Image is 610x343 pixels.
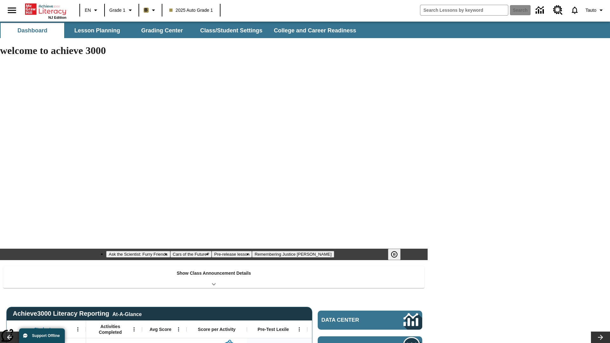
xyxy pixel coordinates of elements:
button: Slide 1 Ask the Scientist: Furry Friends [106,251,170,258]
span: Tauto [586,7,596,14]
span: Pre-Test Lexile [258,326,289,332]
div: At-A-Glance [112,310,142,317]
button: Grade: Grade 1, Select a grade [107,4,137,16]
div: Home [25,2,66,19]
button: Open Menu [295,325,304,334]
span: B [145,6,148,14]
button: Support Offline [19,328,65,343]
div: Pause [388,249,407,260]
a: Data Center [318,311,422,330]
button: Class/Student Settings [195,23,268,38]
button: Grading Center [130,23,194,38]
input: search field [420,5,508,15]
button: Open Menu [174,325,183,334]
div: Show Class Announcement Details [3,266,424,288]
span: Support Offline [32,333,60,338]
button: Language: EN, Select a language [82,4,102,16]
span: Student [34,326,51,332]
button: Open Menu [129,325,139,334]
span: Score per Activity [198,326,236,332]
button: Profile/Settings [583,4,607,16]
button: Lesson carousel, Next [591,332,610,343]
button: Slide 4 Remembering Justice O'Connor [252,251,334,258]
span: Grade 1 [109,7,125,14]
span: Achieve3000 Literacy Reporting [13,310,142,317]
a: Home [25,3,66,16]
span: NJ Edition [48,16,66,19]
a: Resource Center, Will open in new tab [549,2,566,19]
button: Slide 3 Pre-release lesson [212,251,252,258]
a: Data Center [532,2,549,19]
span: Activities Completed [89,324,131,335]
button: Boost Class color is light brown. Change class color [141,4,160,16]
button: College and Career Readiness [269,23,361,38]
button: Lesson Planning [65,23,129,38]
button: Dashboard [1,23,64,38]
button: Open Menu [73,325,83,334]
span: Data Center [322,317,382,323]
span: Avg Score [150,326,172,332]
a: Notifications [566,2,583,18]
p: Show Class Announcement Details [177,270,251,277]
span: EN [85,7,91,14]
button: Open side menu [3,1,21,20]
button: Slide 2 Cars of the Future? [170,251,212,258]
button: Pause [388,249,401,260]
span: 2025 Auto Grade 1 [169,7,213,14]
